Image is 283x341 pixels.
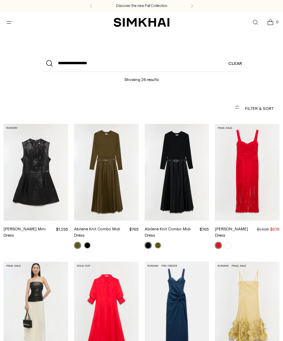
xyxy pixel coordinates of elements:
[263,15,277,30] a: Open cart modal
[9,102,274,116] button: Filter & Sort
[274,19,280,25] span: 0
[215,227,248,238] a: [PERSON_NAME] Dress
[114,17,169,28] a: SIMKHAI
[124,72,159,82] h1: Showing 26 results
[228,55,242,72] a: Clear
[3,227,46,238] a: [PERSON_NAME] Mini Dress
[116,3,167,9] a: Discover the new Fall Collection
[41,55,58,72] button: Search
[74,227,120,238] a: Abilene Knit Combo Midi Dress
[145,227,191,238] a: Abilene Knit Combo Midi Dress
[2,15,16,30] button: Open menu modal
[248,15,262,30] a: Open search modal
